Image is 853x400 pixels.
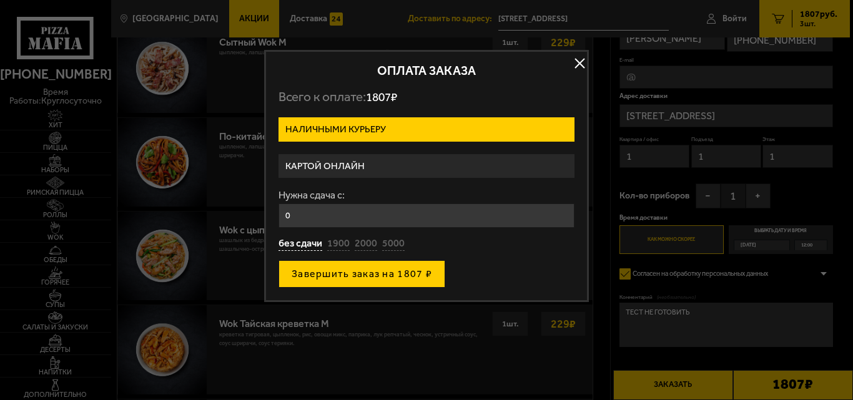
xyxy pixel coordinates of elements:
h2: Оплата заказа [279,64,574,77]
label: Картой онлайн [279,154,574,178]
button: без сдачи [279,237,322,251]
label: Нужна сдача с: [279,190,574,200]
button: 2000 [355,237,377,251]
button: 1900 [327,237,350,251]
button: 5000 [382,237,405,251]
span: 1807 ₽ [366,90,397,104]
label: Наличными курьеру [279,117,574,142]
p: Всего к оплате: [279,89,574,105]
button: Завершить заказ на 1807 ₽ [279,260,445,288]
